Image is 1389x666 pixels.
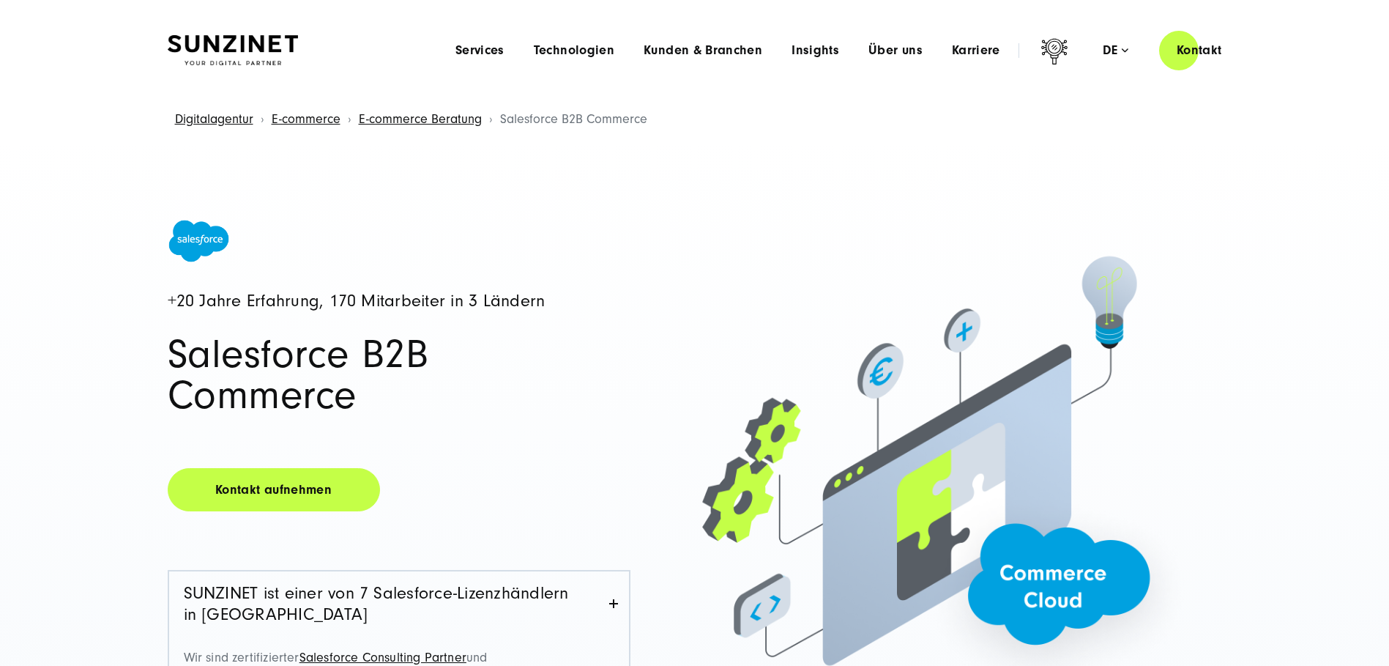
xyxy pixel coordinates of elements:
[534,43,614,58] a: Technologien
[169,571,629,636] a: SUNZINET ist einer von 7 Salesforce-Lizenzhändlern in [GEOGRAPHIC_DATA]
[168,35,298,66] img: SUNZINET Full Service Digital Agentur
[168,219,230,263] img: Salesforce Logo - Salesforce Partner Agentur SUNZINET
[500,111,647,127] span: Salesforce B2B Commerce
[1159,29,1240,71] a: Kontakt
[272,111,340,127] a: E-commerce
[792,43,839,58] a: Insights
[168,468,380,511] a: Kontakt aufnehmen
[868,43,923,58] a: Über uns
[952,43,1000,58] a: Karriere
[1103,43,1128,58] div: de
[168,292,630,311] h4: +20 Jahre Erfahrung, 170 Mitarbeiter in 3 Ländern
[455,43,504,58] a: Services
[644,43,762,58] a: Kunden & Branchen
[175,111,253,127] a: Digitalagentur
[168,334,630,416] h1: Salesforce B2B Commerce
[299,650,466,665] a: Salesforce Consulting Partner
[359,111,482,127] a: E-commerce Beratung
